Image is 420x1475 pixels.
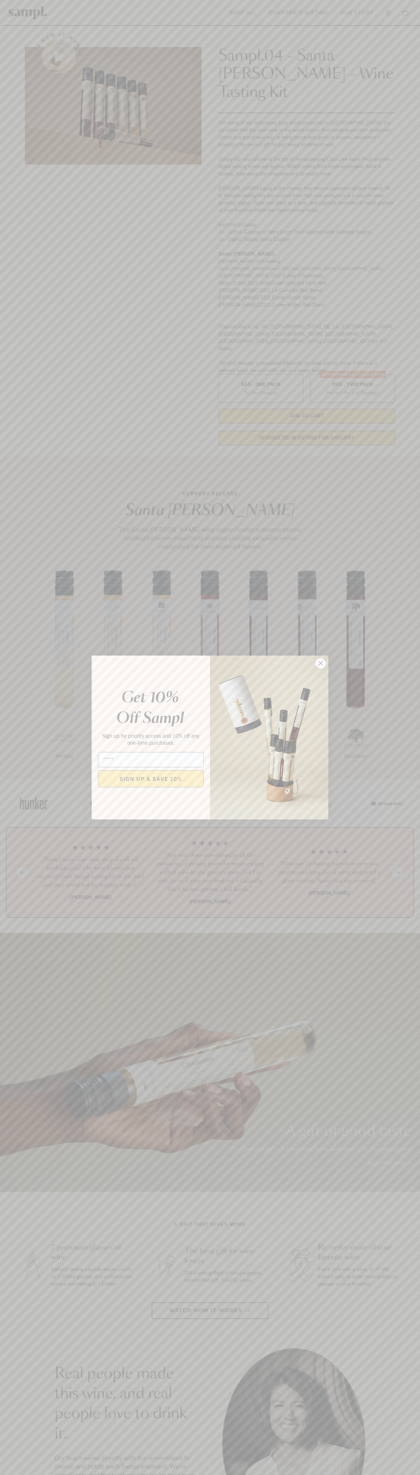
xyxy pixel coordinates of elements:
button: SIGN UP & SAVE 10% [98,770,204,787]
button: Close dialog [315,658,326,669]
img: 96933287-25a1-481a-a6d8-4dd623390dc6.png [210,656,328,819]
em: Get 10% Off Sampl [116,691,184,726]
input: Email [98,752,204,767]
span: Sign up for priority access and 10% off any one-time purchases. [102,732,199,746]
